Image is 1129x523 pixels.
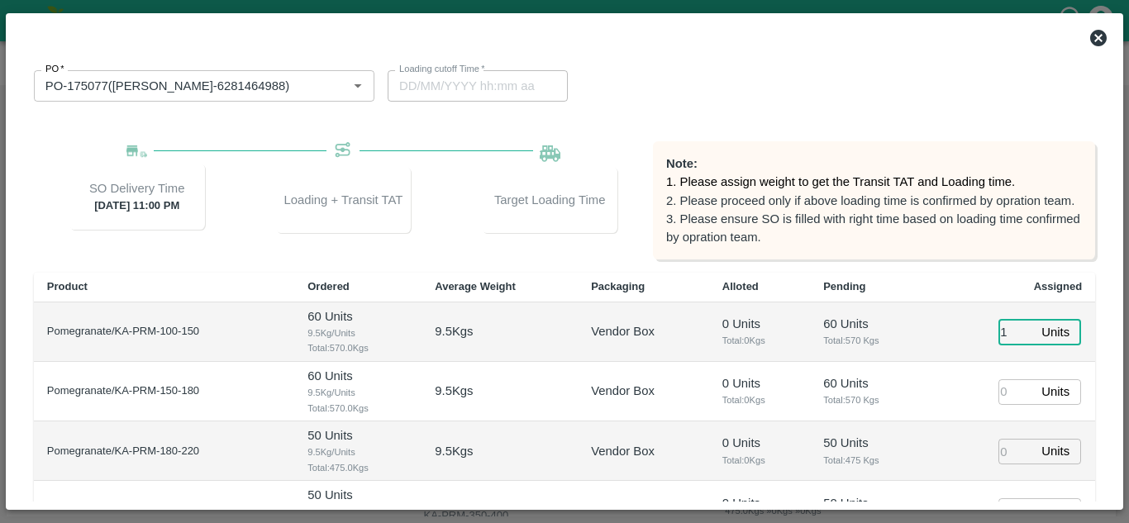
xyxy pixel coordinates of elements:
p: 9.5 Kgs [435,502,473,520]
p: Target Loading Time [494,191,606,209]
b: Average Weight [435,280,516,292]
span: 9.5 Kg/Units [307,445,408,459]
p: Loading + Transit TAT [283,191,403,209]
p: Vendor Box [591,442,655,460]
b: Assigned [1034,280,1083,292]
b: Packaging [591,280,645,292]
b: Alloted [722,280,759,292]
p: 0 Units [722,494,797,512]
p: 50 Units [307,486,408,504]
input: Select PO [39,75,321,97]
label: PO [45,63,64,76]
td: Pomegranate/KA-PRM-150-180 [34,362,294,421]
span: Total: 475 Kgs [823,453,921,468]
p: 60 Units [823,315,921,333]
td: Pomegranate/KA-PRM-100-150 [34,302,294,362]
p: 1. Please assign weight to get the Transit TAT and Loading time. [666,173,1082,191]
p: 50 Units [823,434,921,452]
span: Total: 475.0 Kgs [307,460,408,475]
span: Total: 0 Kgs [722,333,797,348]
p: 60 Units [307,367,408,385]
img: Loading [540,141,560,161]
img: Delivery [126,145,147,158]
p: 3. Please ensure SO is filled with right time based on loading time confirmed by opration team. [666,210,1082,247]
input: Choose date [388,70,556,102]
input: 0 [998,379,1035,405]
span: 9.5 Kg/Units [307,385,408,400]
span: Total: 0 Kgs [722,453,797,468]
p: Units [1041,442,1069,460]
span: Total: 570.0 Kgs [307,340,408,355]
span: 9.5 Kg/Units [307,326,408,340]
b: Product [47,280,88,292]
label: Loading cutoff Time [399,63,485,76]
p: 60 Units [823,374,921,392]
td: Pomegranate/KA-PRM-180-220 [34,421,294,481]
p: 60 Units [307,307,408,326]
p: 0 Units [722,315,797,333]
p: Units [1041,323,1069,341]
span: Total: 570.0 Kgs [307,401,408,416]
p: 0 Units [722,374,797,392]
b: Ordered [307,280,350,292]
p: Vendor Box [591,502,655,520]
button: Open [347,75,369,97]
p: 50 Units [307,426,408,445]
p: Units [1041,383,1069,401]
p: 0 Units [722,434,797,452]
p: 9.5 Kgs [435,382,473,400]
p: Vendor Box [591,382,655,400]
input: 0 [998,319,1035,345]
p: Vendor Box [591,322,655,340]
img: Transit [333,141,354,162]
b: Note: [666,157,698,170]
span: Total: 0 Kgs [722,392,797,407]
div: [DATE] 11:00 PM [69,164,205,230]
p: SO Delivery Time [89,179,184,197]
p: 9.5 Kgs [435,322,473,340]
span: Total: 570 Kgs [823,392,921,407]
span: Total: 570 Kgs [823,333,921,348]
b: Pending [823,280,865,292]
p: 50 Units [823,494,921,512]
p: 9.5 Kgs [435,442,473,460]
p: 2. Please proceed only if above loading time is confirmed by opration team. [666,192,1082,210]
input: 0 [998,439,1035,464]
